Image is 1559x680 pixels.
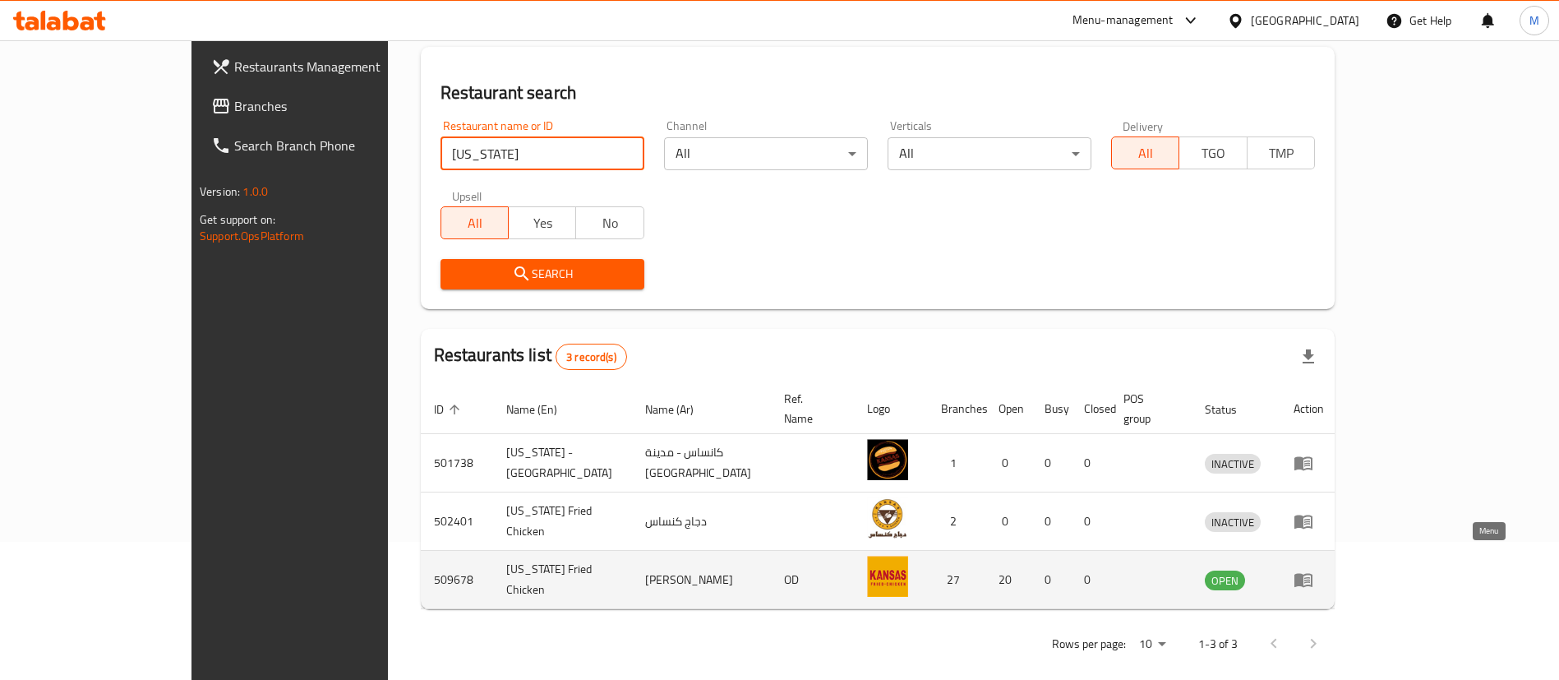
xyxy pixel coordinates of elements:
[985,384,1031,434] th: Open
[867,439,908,480] img: Kansas - El Shorouk City
[1247,136,1315,169] button: TMP
[421,384,1337,609] table: enhanced table
[1254,141,1308,165] span: TMP
[452,190,482,201] label: Upsell
[1178,136,1247,169] button: TGO
[556,344,627,370] div: Total records count
[200,209,275,230] span: Get support on:
[200,225,304,247] a: Support.OpsPlatform
[556,349,626,365] span: 3 record(s)
[645,400,715,419] span: Name (Ar)
[867,497,908,539] img: Kansas Fried Chicken
[1071,551,1110,609] td: 0
[198,86,452,126] a: Branches
[1294,453,1324,473] div: Menu
[1052,634,1126,655] p: Rows per page:
[421,493,493,551] td: 502401
[1280,384,1337,434] th: Action
[454,264,631,284] span: Search
[1132,632,1172,657] div: Rows per page:
[1205,571,1245,590] span: OPEN
[493,434,632,493] td: [US_STATE] - [GEOGRAPHIC_DATA]
[1205,400,1258,419] span: Status
[200,181,240,202] span: Version:
[421,434,493,493] td: 501738
[784,389,834,428] span: Ref. Name
[440,81,1315,105] h2: Restaurant search
[440,259,644,289] button: Search
[1111,136,1179,169] button: All
[1205,513,1261,532] span: INACTIVE
[867,556,908,597] img: Kansas Fried Chicken
[985,434,1031,493] td: 0
[928,551,985,609] td: 27
[234,57,439,76] span: Restaurants Management
[771,551,854,609] td: OD
[1031,384,1071,434] th: Busy
[1031,551,1071,609] td: 0
[1289,337,1328,377] div: Export file
[1123,120,1164,132] label: Delivery
[583,211,637,235] span: No
[985,493,1031,551] td: 0
[1198,634,1238,655] p: 1-3 of 3
[421,551,493,609] td: 509678
[506,400,579,419] span: Name (En)
[632,493,771,551] td: دجاج كنساس
[1123,389,1172,428] span: POS group
[632,551,771,609] td: [PERSON_NAME]
[928,434,985,493] td: 1
[888,137,1091,170] div: All
[1205,571,1245,590] div: OPEN
[515,211,570,235] span: Yes
[434,400,465,419] span: ID
[434,343,627,370] h2: Restaurants list
[234,136,439,155] span: Search Branch Phone
[928,493,985,551] td: 2
[1071,384,1110,434] th: Closed
[1071,493,1110,551] td: 0
[508,206,576,239] button: Yes
[575,206,643,239] button: No
[1031,434,1071,493] td: 0
[1251,12,1359,30] div: [GEOGRAPHIC_DATA]
[198,126,452,165] a: Search Branch Phone
[1072,11,1174,30] div: Menu-management
[493,551,632,609] td: [US_STATE] Fried Chicken
[1294,511,1324,531] div: Menu
[1529,12,1539,30] span: M
[1119,141,1173,165] span: All
[928,384,985,434] th: Branches
[440,206,509,239] button: All
[440,137,644,170] input: Search for restaurant name or ID..
[242,181,268,202] span: 1.0.0
[854,384,928,434] th: Logo
[1186,141,1240,165] span: TGO
[1071,434,1110,493] td: 0
[1031,493,1071,551] td: 0
[985,551,1031,609] td: 20
[1205,512,1261,532] div: INACTIVE
[493,493,632,551] td: [US_STATE] Fried Chicken
[632,434,771,493] td: كانساس - مدينة [GEOGRAPHIC_DATA]
[234,96,439,116] span: Branches
[198,47,452,86] a: Restaurants Management
[664,137,868,170] div: All
[448,211,502,235] span: All
[1205,455,1261,474] span: INACTIVE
